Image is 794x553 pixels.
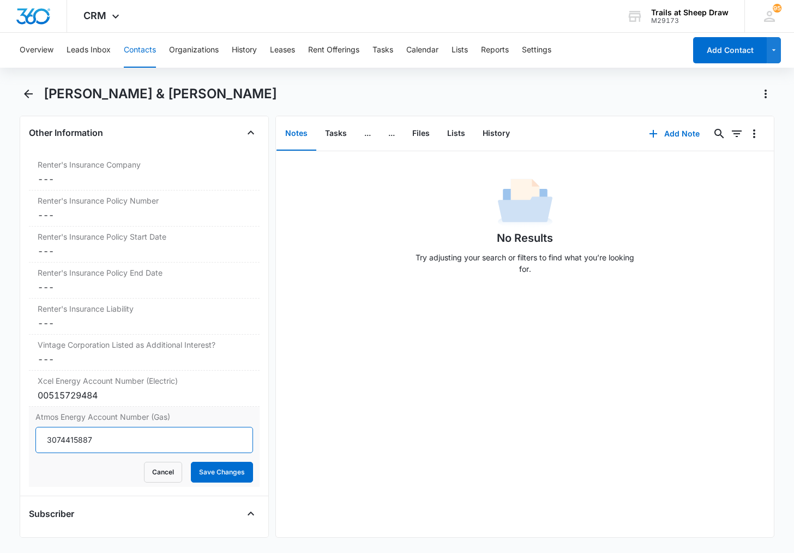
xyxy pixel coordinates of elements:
label: Vintage Corporation Listed as Additional Interest? [38,339,251,350]
button: History [474,117,519,151]
button: Lists [452,33,468,68]
span: CRM [83,10,106,21]
div: notifications count [773,4,781,13]
button: Calendar [406,33,438,68]
button: Contacts [124,33,156,68]
button: Organizations [169,33,219,68]
button: Actions [757,85,774,103]
h1: No Results [497,230,553,246]
button: Add Contact [693,37,767,63]
button: Tasks [316,117,356,151]
button: Lists [438,117,474,151]
button: Rent Offerings [308,33,359,68]
button: Settings [522,33,551,68]
button: Tasks [372,33,393,68]
h4: Other Information [29,126,103,139]
div: Vintage Corporation Listed as Additional Interest?--- [29,335,260,371]
div: Xcel Energy Account Number (Electric)00515729484 [29,371,260,407]
div: Renter's Insurance Liability--- [29,299,260,335]
button: Save Changes [191,462,253,483]
span: 95 [773,4,781,13]
label: Renter's Insurance Policy Start Date [38,231,251,242]
h4: Subscriber [29,507,74,520]
p: Try adjusting your search or filters to find what you’re looking for. [411,252,640,275]
button: Leads Inbox [67,33,111,68]
label: Renter's Insurance Policy End Date [38,267,251,278]
div: account name [651,8,729,17]
div: Renter's Insurance Policy Start Date--- [29,227,260,263]
button: Search... [711,125,728,142]
label: Xcel Energy Account Number (Electric) [38,375,251,386]
button: History [232,33,257,68]
div: Renter's Insurance Policy Number--- [29,191,260,227]
label: Atmos Energy Account Number (Gas) [35,411,253,423]
label: Renter's Insurance Company [38,159,251,170]
button: Add Note [638,121,711,147]
dd: --- [38,317,251,330]
h1: [PERSON_NAME] & [PERSON_NAME] [44,86,277,102]
dd: --- [38,353,251,366]
button: Reports [481,33,509,68]
label: Renter's Insurance Policy Number [38,195,251,206]
label: Renter's Insurance Liability [38,303,251,314]
button: Overview [20,33,53,68]
button: Cancel [144,462,182,483]
button: Files [404,117,438,151]
input: Atmos Energy Account Number (Gas) [35,427,253,453]
div: account id [651,17,729,25]
button: Close [242,124,260,141]
dd: --- [38,209,251,222]
img: No Data [498,175,552,230]
button: Overflow Menu [745,125,763,142]
dd: --- [38,281,251,294]
div: Renter's Insurance Company--- [29,154,260,191]
dd: --- [38,173,251,186]
button: Notes [276,117,316,151]
div: Renter's Insurance Policy End Date--- [29,263,260,299]
button: Filters [728,125,745,142]
button: ... [380,117,404,151]
button: Leases [270,33,295,68]
dd: --- [38,245,251,258]
button: Back [20,85,37,103]
button: Close [242,505,260,522]
div: 00515729484 [38,389,251,402]
button: ... [356,117,380,151]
